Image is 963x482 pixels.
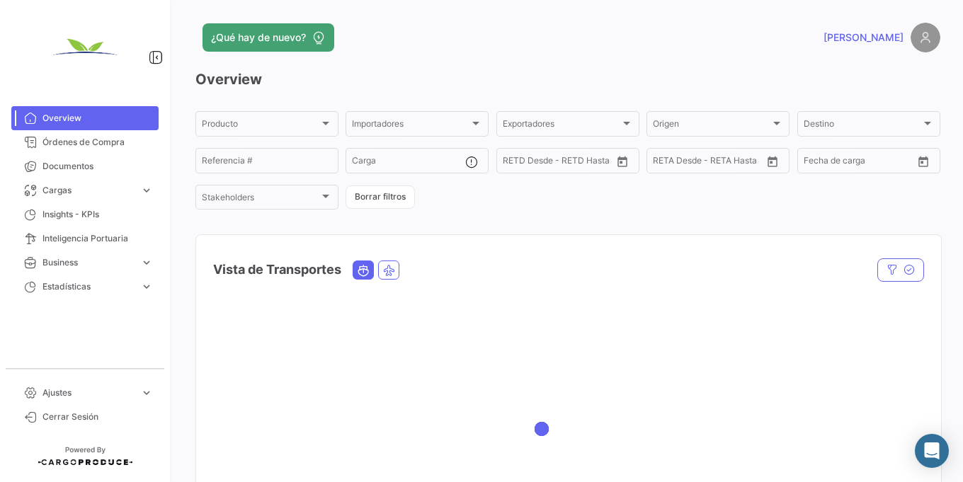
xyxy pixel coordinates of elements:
[612,151,633,172] button: Open calendar
[42,184,135,197] span: Cargas
[11,130,159,154] a: Órdenes de Compra
[42,208,153,221] span: Insights - KPIs
[352,121,469,131] span: Importadores
[42,411,153,423] span: Cerrar Sesión
[213,260,341,280] h4: Vista de Transportes
[653,121,770,131] span: Origen
[911,23,940,52] img: placeholder-user.png
[140,386,153,399] span: expand_more
[50,17,120,84] img: agroberries-logo.png
[804,121,921,131] span: Destino
[653,158,678,168] input: Desde
[42,386,135,399] span: Ajustes
[11,154,159,178] a: Documentos
[11,106,159,130] a: Overview
[140,280,153,293] span: expand_more
[195,69,940,89] h3: Overview
[202,195,319,205] span: Stakeholders
[503,121,620,131] span: Exportadores
[202,121,319,131] span: Producto
[839,158,891,168] input: Hasta
[379,261,399,279] button: Air
[804,158,829,168] input: Desde
[211,30,306,45] span: ¿Qué hay de nuevo?
[346,185,415,209] button: Borrar filtros
[42,256,135,269] span: Business
[913,151,934,172] button: Open calendar
[42,232,153,245] span: Inteligencia Portuaria
[688,158,740,168] input: Hasta
[538,158,590,168] input: Hasta
[42,112,153,125] span: Overview
[203,23,334,52] button: ¿Qué hay de nuevo?
[824,30,904,45] span: [PERSON_NAME]
[915,434,949,468] div: Abrir Intercom Messenger
[503,158,528,168] input: Desde
[42,160,153,173] span: Documentos
[353,261,373,279] button: Ocean
[42,136,153,149] span: Órdenes de Compra
[11,202,159,226] a: Insights - KPIs
[762,151,783,172] button: Open calendar
[140,184,153,197] span: expand_more
[42,280,135,293] span: Estadísticas
[140,256,153,269] span: expand_more
[11,226,159,251] a: Inteligencia Portuaria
